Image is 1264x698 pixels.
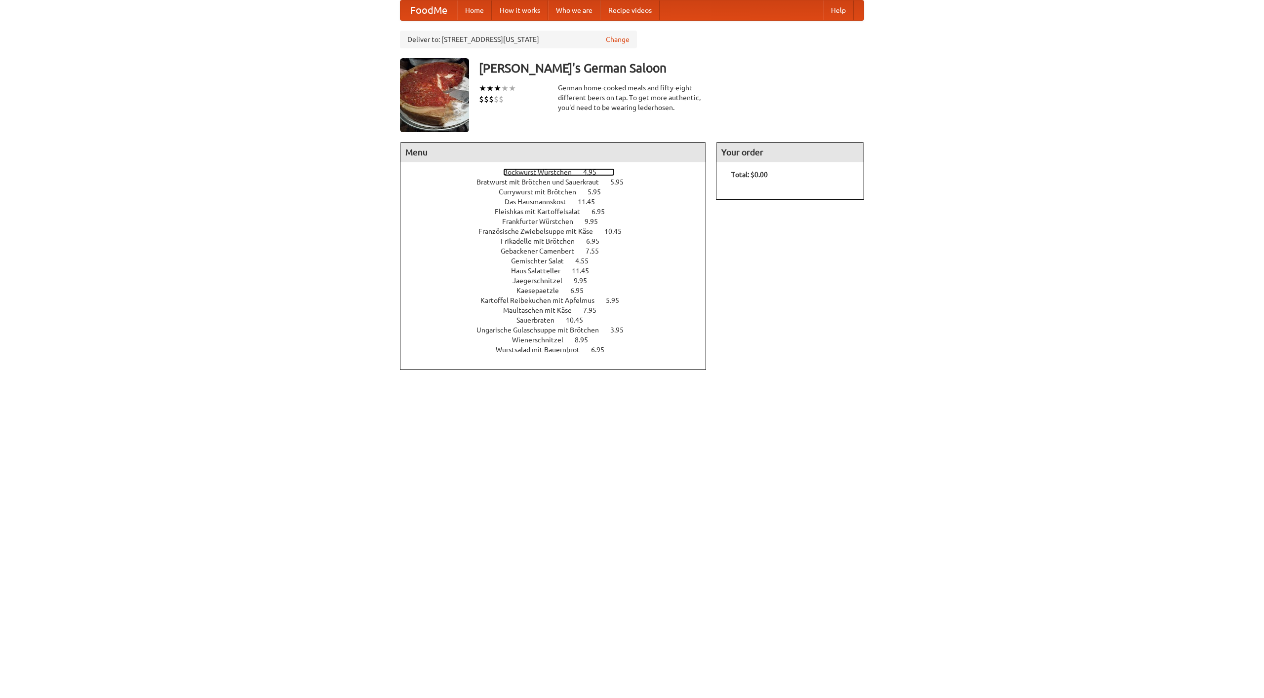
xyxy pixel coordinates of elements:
[511,267,607,275] a: Haus Salatteller 11.45
[511,267,570,275] span: Haus Salatteller
[513,277,605,285] a: Jaegerschnitzel 9.95
[516,316,601,324] a: Sauerbraten 10.45
[502,218,583,225] span: Frankfurter Würstchen
[575,336,598,344] span: 8.95
[516,287,602,294] a: Kaesepaetzle 6.95
[591,346,614,354] span: 6.95
[516,287,569,294] span: Kaesepaetzle
[400,58,469,132] img: angular.jpg
[495,208,590,216] span: Fleishkas mit Kartoffelsalat
[588,188,611,196] span: 5.95
[496,346,590,354] span: Wurstsalad mit Bauernbrot
[503,306,582,314] span: Maultaschen mit Käse
[501,237,618,245] a: Frikadelle mit Brötchen 6.95
[511,257,574,265] span: Gemischter Salat
[503,168,615,176] a: Bockwurst Würstchen 4.95
[484,94,489,105] li: $
[479,58,864,78] h3: [PERSON_NAME]'s German Saloon
[606,296,629,304] span: 5.95
[731,171,768,179] b: Total: $0.00
[502,218,616,225] a: Frankfurter Würstchen 9.95
[575,257,598,265] span: 4.55
[480,296,637,304] a: Kartoffel Reibekuchen mit Apfelmus 5.95
[457,0,492,20] a: Home
[566,316,593,324] span: 10.45
[492,0,548,20] a: How it works
[511,257,607,265] a: Gemischter Salat 4.55
[512,336,606,344] a: Wienerschnitzel 8.95
[606,35,630,44] a: Change
[516,316,564,324] span: Sauerbraten
[509,83,516,94] li: ★
[503,168,582,176] span: Bockwurst Würstchen
[501,247,617,255] a: Gebackener Camenbert 7.55
[489,94,494,105] li: $
[548,0,600,20] a: Who we are
[501,237,585,245] span: Frikadelle mit Brötchen
[480,296,604,304] span: Kartoffel Reibekuchen mit Apfelmus
[499,94,504,105] li: $
[586,237,609,245] span: 6.95
[496,346,623,354] a: Wurstsalad mit Bauernbrot 6.95
[503,306,615,314] a: Maultaschen mit Käse 7.95
[499,188,619,196] a: Currywurst mit Brötchen 5.95
[495,208,623,216] a: Fleishkas mit Kartoffelsalat 6.95
[585,218,608,225] span: 9.95
[600,0,660,20] a: Recipe videos
[479,94,484,105] li: $
[583,306,606,314] span: 7.95
[592,208,615,216] span: 6.95
[494,94,499,105] li: $
[476,178,642,186] a: Bratwurst mit Brötchen und Sauerkraut 5.95
[823,0,854,20] a: Help
[499,188,586,196] span: Currywurst mit Brötchen
[558,83,706,112] div: German home-cooked meals and fifty-eight different beers on tap. To get more authentic, you'd nee...
[604,227,632,235] span: 10.45
[476,326,642,334] a: Ungarische Gulaschsuppe mit Brötchen 3.95
[505,198,576,206] span: Das Hausmannskost
[570,287,593,294] span: 6.95
[572,267,599,275] span: 11.45
[476,326,609,334] span: Ungarische Gulaschsuppe mit Brötchen
[583,168,606,176] span: 4.95
[512,336,573,344] span: Wienerschnitzel
[610,178,633,186] span: 5.95
[400,0,457,20] a: FoodMe
[501,83,509,94] li: ★
[586,247,609,255] span: 7.55
[486,83,494,94] li: ★
[716,143,864,162] h4: Your order
[400,143,706,162] h4: Menu
[574,277,597,285] span: 9.95
[478,227,640,235] a: Französische Zwiebelsuppe mit Käse 10.45
[476,178,609,186] span: Bratwurst mit Brötchen und Sauerkraut
[479,83,486,94] li: ★
[494,83,501,94] li: ★
[478,227,603,235] span: Französische Zwiebelsuppe mit Käse
[610,326,633,334] span: 3.95
[505,198,613,206] a: Das Hausmannskost 11.45
[501,247,584,255] span: Gebackener Camenbert
[400,31,637,48] div: Deliver to: [STREET_ADDRESS][US_STATE]
[513,277,572,285] span: Jaegerschnitzel
[578,198,605,206] span: 11.45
